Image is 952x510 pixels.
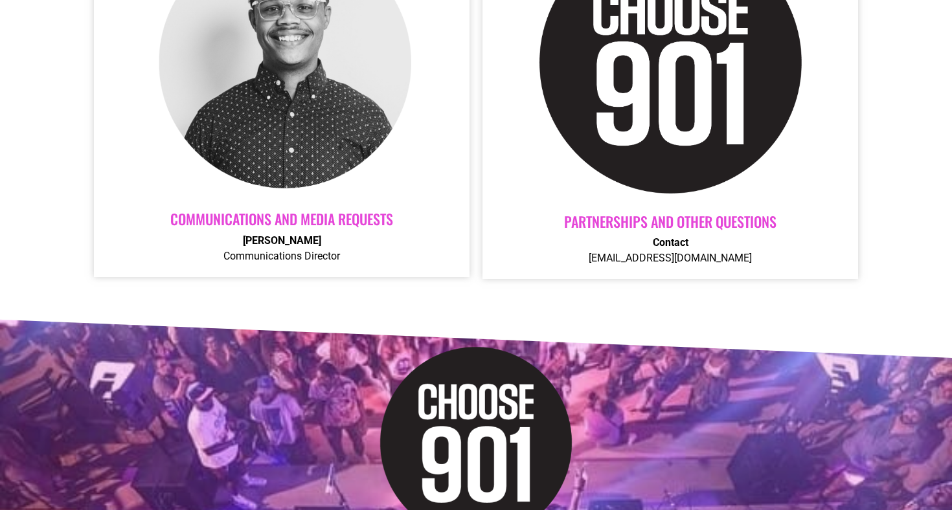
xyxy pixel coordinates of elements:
[564,211,776,232] a: Partnerships AND OTHER QUESTIONS
[170,208,393,229] a: Communications and Media Requests
[495,235,845,266] p: [EMAIL_ADDRESS][DOMAIN_NAME]
[243,234,321,247] strong: [PERSON_NAME]
[107,233,457,264] p: Communications Director
[653,236,688,249] strong: Contact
